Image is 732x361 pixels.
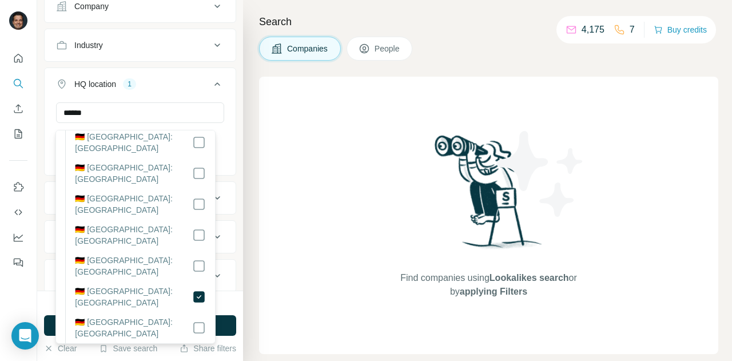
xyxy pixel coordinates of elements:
img: Avatar [9,11,27,30]
img: Surfe Illustration - Stars [489,122,592,225]
label: 🇩🇪 [GEOGRAPHIC_DATA]: [GEOGRAPHIC_DATA] [75,193,192,216]
h4: Search [259,14,718,30]
button: Enrich CSV [9,98,27,119]
p: 4,175 [582,23,604,37]
button: Industry [45,31,236,59]
button: Quick start [9,48,27,69]
button: Use Surfe API [9,202,27,223]
span: Companies [287,43,329,54]
span: Find companies using or by [397,271,580,299]
button: Share filters [180,343,236,354]
label: 🇩🇪 [GEOGRAPHIC_DATA]: [GEOGRAPHIC_DATA] [75,285,192,308]
span: Lookalikes search [490,273,569,283]
button: Clear [44,343,77,354]
label: 🇩🇪 [GEOGRAPHIC_DATA]: [GEOGRAPHIC_DATA] [75,131,192,154]
button: Run search [44,315,236,336]
div: Industry [74,39,103,51]
label: 🇩🇪 [GEOGRAPHIC_DATA]: [GEOGRAPHIC_DATA] [75,316,192,339]
div: 1 [123,79,136,89]
button: Feedback [9,252,27,273]
img: Surfe Illustration - Woman searching with binoculars [429,132,548,260]
label: 🇩🇪 [GEOGRAPHIC_DATA]: [GEOGRAPHIC_DATA] [75,224,192,247]
button: Use Surfe on LinkedIn [9,177,27,197]
button: Save search [99,343,157,354]
div: Open Intercom Messenger [11,322,39,350]
div: HQ location [74,78,116,90]
button: Annual revenue ($) [45,184,236,212]
button: My lists [9,124,27,144]
label: 🇩🇪 [GEOGRAPHIC_DATA]: [GEOGRAPHIC_DATA] [75,255,192,277]
span: People [375,43,401,54]
p: 7 [630,23,635,37]
button: HQ location1 [45,70,236,102]
label: 🇩🇪 [GEOGRAPHIC_DATA]: [GEOGRAPHIC_DATA] [75,162,192,185]
button: Buy credits [654,22,707,38]
span: applying Filters [460,287,527,296]
button: Technologies [45,262,236,289]
div: Company [74,1,109,12]
button: Dashboard [9,227,27,248]
button: Employees (size) [45,223,236,251]
button: Search [9,73,27,94]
